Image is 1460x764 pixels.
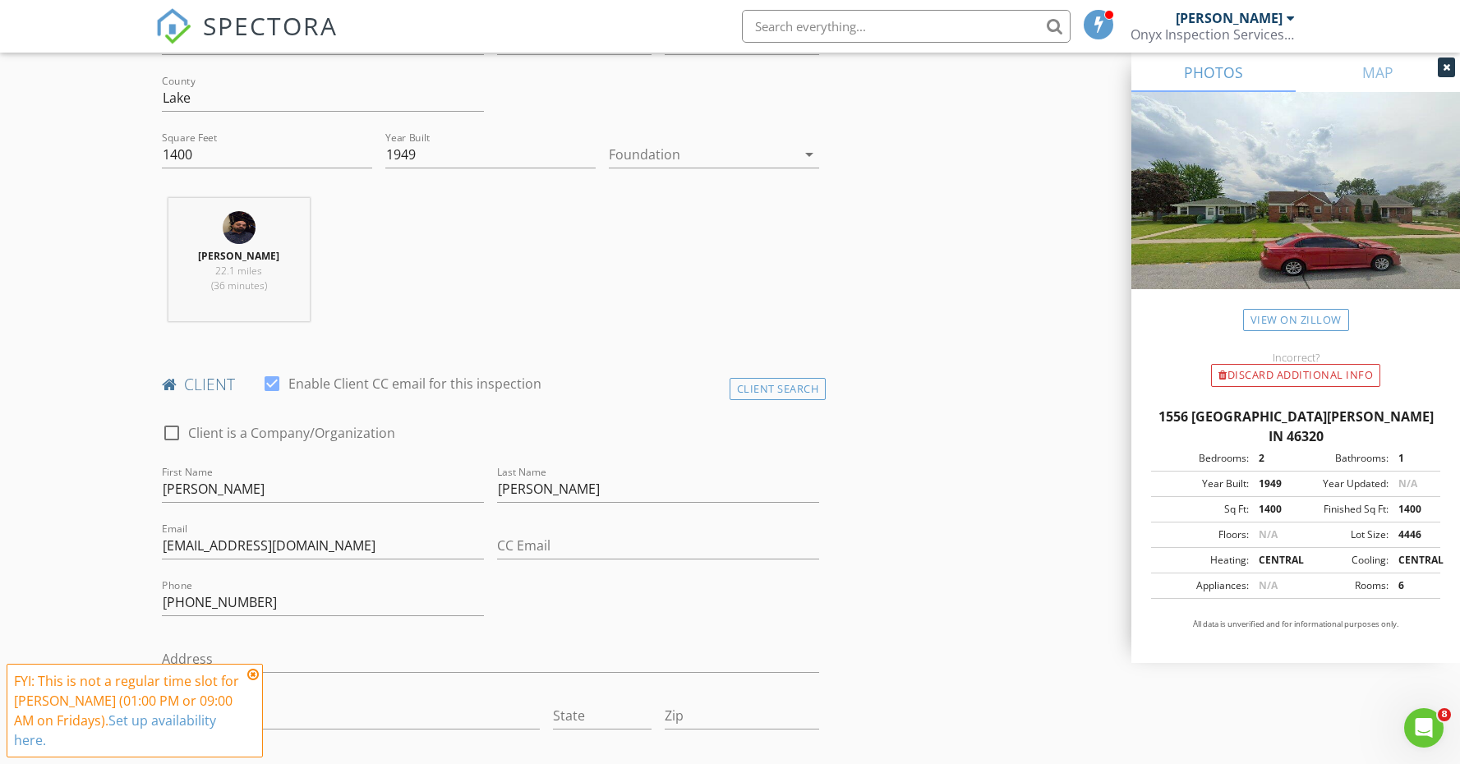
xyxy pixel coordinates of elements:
[1156,476,1249,491] div: Year Built:
[1249,502,1296,517] div: 1400
[1131,351,1460,364] div: Incorrect?
[162,374,820,395] h4: client
[1296,578,1389,593] div: Rooms:
[1296,502,1389,517] div: Finished Sq Ft:
[1249,553,1296,568] div: CENTRAL
[730,378,827,400] div: Client Search
[1249,476,1296,491] div: 1949
[1296,553,1389,568] div: Cooling:
[1131,26,1295,43] div: Onyx Inspection Services, LLC
[1243,309,1349,331] a: View on Zillow
[1389,451,1435,466] div: 1
[1176,10,1283,26] div: [PERSON_NAME]
[1296,527,1389,542] div: Lot Size:
[799,145,819,164] i: arrow_drop_down
[1249,451,1296,466] div: 2
[1156,527,1249,542] div: Floors:
[1156,578,1249,593] div: Appliances:
[211,278,267,292] span: (36 minutes)
[1438,708,1451,721] span: 8
[1211,364,1380,387] div: Discard Additional info
[1151,407,1440,446] div: 1556 [GEOGRAPHIC_DATA][PERSON_NAME] IN 46320
[155,22,338,57] a: SPECTORA
[215,264,262,278] span: 22.1 miles
[1156,553,1249,568] div: Heating:
[1131,53,1296,92] a: PHOTOS
[198,249,279,263] strong: [PERSON_NAME]
[1389,527,1435,542] div: 4446
[1296,476,1389,491] div: Year Updated:
[1404,708,1444,748] iframe: Intercom live chat
[188,425,395,441] label: Client is a Company/Organization
[1296,53,1460,92] a: MAP
[1259,578,1278,592] span: N/A
[1389,553,1435,568] div: CENTRAL
[1296,451,1389,466] div: Bathrooms:
[1156,502,1249,517] div: Sq Ft:
[155,8,191,44] img: The Best Home Inspection Software - Spectora
[288,375,541,392] label: Enable Client CC email for this inspection
[1151,619,1440,630] p: All data is unverified and for informational purposes only.
[203,8,338,43] span: SPECTORA
[1389,578,1435,593] div: 6
[1259,527,1278,541] span: N/A
[14,711,216,749] a: Set up availability here.
[1389,502,1435,517] div: 1400
[1156,451,1249,466] div: Bedrooms:
[742,10,1071,43] input: Search everything...
[223,211,256,244] img: img_3830.jpg
[1131,92,1460,329] img: streetview
[14,671,242,750] div: FYI: This is not a regular time slot for [PERSON_NAME] (01:00 PM or 09:00 AM on Fridays).
[1398,476,1417,490] span: N/A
